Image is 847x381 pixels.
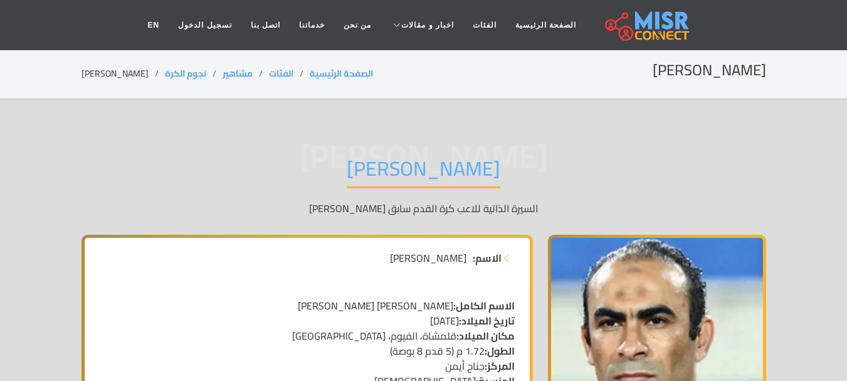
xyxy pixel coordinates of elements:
[485,341,515,360] strong: الطول:
[459,311,515,330] strong: تاريخ الميلاد:
[347,156,500,188] h1: [PERSON_NAME]
[165,65,206,82] a: نجوم الكرة
[223,65,253,82] a: مشاهير
[82,67,165,80] li: [PERSON_NAME]
[485,357,515,375] strong: المركز:
[310,65,373,82] a: الصفحة الرئيسية
[269,65,293,82] a: الفئات
[453,296,515,315] strong: الاسم الكامل:
[473,250,502,266] strong: الاسم:
[290,13,334,37] a: خدماتنا
[463,13,506,37] a: الفئات
[605,9,689,41] img: main.misr_connect
[401,19,454,31] span: اخبار و مقالات
[456,326,515,345] strong: مكان الميلاد:
[241,13,290,37] a: اتصل بنا
[139,13,169,37] a: EN
[381,13,463,37] a: اخبار و مقالات
[334,13,381,37] a: من نحن
[82,201,766,216] p: السيرة الذاتية للاعب كرة القدم سابق [PERSON_NAME]
[390,250,466,266] span: [PERSON_NAME]
[653,62,766,80] h2: [PERSON_NAME]
[506,13,586,37] a: الصفحة الرئيسية
[169,13,241,37] a: تسجيل الدخول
